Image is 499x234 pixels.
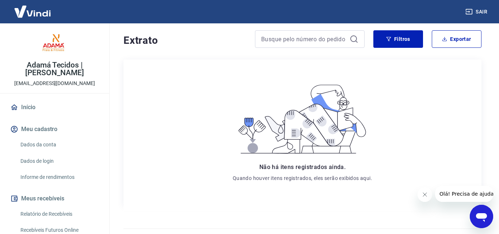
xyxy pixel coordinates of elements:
iframe: Fechar mensagem [418,187,432,202]
input: Busque pelo número do pedido [261,34,347,45]
iframe: Mensagem da empresa [435,186,493,202]
h4: Extrato [123,33,246,48]
iframe: Botão para abrir a janela de mensagens [470,205,493,228]
button: Exportar [432,30,481,48]
span: Olá! Precisa de ajuda? [4,5,61,11]
a: Relatório de Recebíveis [18,207,100,222]
p: Quando houver itens registrados, eles serão exibidos aqui. [233,174,372,182]
a: Informe de rendimentos [18,170,100,185]
a: Início [9,99,100,115]
button: Meu cadastro [9,121,100,137]
p: [EMAIL_ADDRESS][DOMAIN_NAME] [14,80,95,87]
img: Vindi [9,0,56,23]
img: ec7a3d8a-4c9b-47c6-a75b-6af465cb6968.jpeg [40,29,69,58]
p: Adamá Tecidos | [PERSON_NAME] [6,61,103,77]
a: Dados de login [18,154,100,169]
button: Filtros [373,30,423,48]
a: Dados da conta [18,137,100,152]
span: Não há itens registrados ainda. [259,164,346,170]
button: Meus recebíveis [9,191,100,207]
button: Sair [464,5,490,19]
